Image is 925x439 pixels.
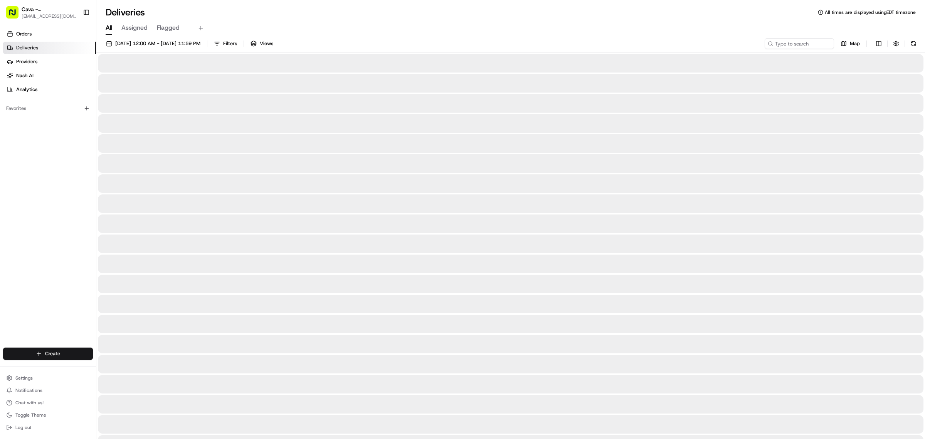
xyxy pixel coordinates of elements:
[121,23,148,32] span: Assigned
[3,56,96,68] a: Providers
[16,44,38,51] span: Deliveries
[22,5,77,13] button: Cava - [PERSON_NAME][GEOGRAPHIC_DATA]
[260,40,273,47] span: Views
[15,387,42,393] span: Notifications
[3,385,93,396] button: Notifications
[106,6,145,19] h1: Deliveries
[3,102,93,115] div: Favorites
[15,424,31,431] span: Log out
[16,58,37,65] span: Providers
[765,38,834,49] input: Type to search
[210,38,240,49] button: Filters
[115,40,200,47] span: [DATE] 12:00 AM - [DATE] 11:59 PM
[247,38,277,49] button: Views
[15,412,46,418] span: Toggle Theme
[3,373,93,383] button: Settings
[45,350,60,357] span: Create
[106,23,112,32] span: All
[15,375,33,381] span: Settings
[22,13,77,19] button: [EMAIL_ADDRESS][DOMAIN_NAME]
[908,38,919,49] button: Refresh
[3,410,93,420] button: Toggle Theme
[103,38,204,49] button: [DATE] 12:00 AM - [DATE] 11:59 PM
[3,69,96,82] a: Nash AI
[3,348,93,360] button: Create
[16,86,37,93] span: Analytics
[16,72,34,79] span: Nash AI
[15,400,44,406] span: Chat with us!
[223,40,237,47] span: Filters
[3,83,96,96] a: Analytics
[825,9,916,15] span: All times are displayed using EDT timezone
[850,40,860,47] span: Map
[3,397,93,408] button: Chat with us!
[3,42,96,54] a: Deliveries
[16,30,32,37] span: Orders
[157,23,180,32] span: Flagged
[837,38,863,49] button: Map
[3,422,93,433] button: Log out
[3,28,96,40] a: Orders
[3,3,80,22] button: Cava - [PERSON_NAME][GEOGRAPHIC_DATA][EMAIL_ADDRESS][DOMAIN_NAME]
